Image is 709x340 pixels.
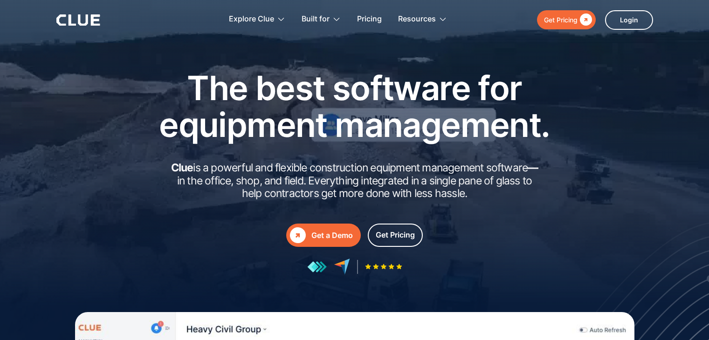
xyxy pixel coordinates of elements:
div:  [290,227,306,243]
a: Get a Demo [286,224,361,247]
div: Explore Clue [229,5,274,34]
a: Get Pricing [368,224,423,247]
a: Pricing [357,5,382,34]
div: Explore Clue [229,5,285,34]
img: reviews at getapp [307,261,327,273]
h2: is a powerful and flexible construction equipment management software in the office, shop, and fi... [168,162,541,200]
div: Built for [302,5,330,34]
h1: The best software for equipment management. [145,69,564,143]
img: Five-star rating icon [365,264,402,270]
div:  [578,14,592,26]
strong: Clue [171,161,193,174]
div: Built for [302,5,341,34]
div: Resources [398,5,436,34]
strong: — [528,161,538,174]
a: Login [605,10,653,30]
div: Get Pricing [544,14,578,26]
div: Get a Demo [311,230,353,241]
div: Get Pricing [376,229,415,241]
div: Resources [398,5,447,34]
a: Get Pricing [537,10,596,29]
img: reviews at capterra [334,258,350,275]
